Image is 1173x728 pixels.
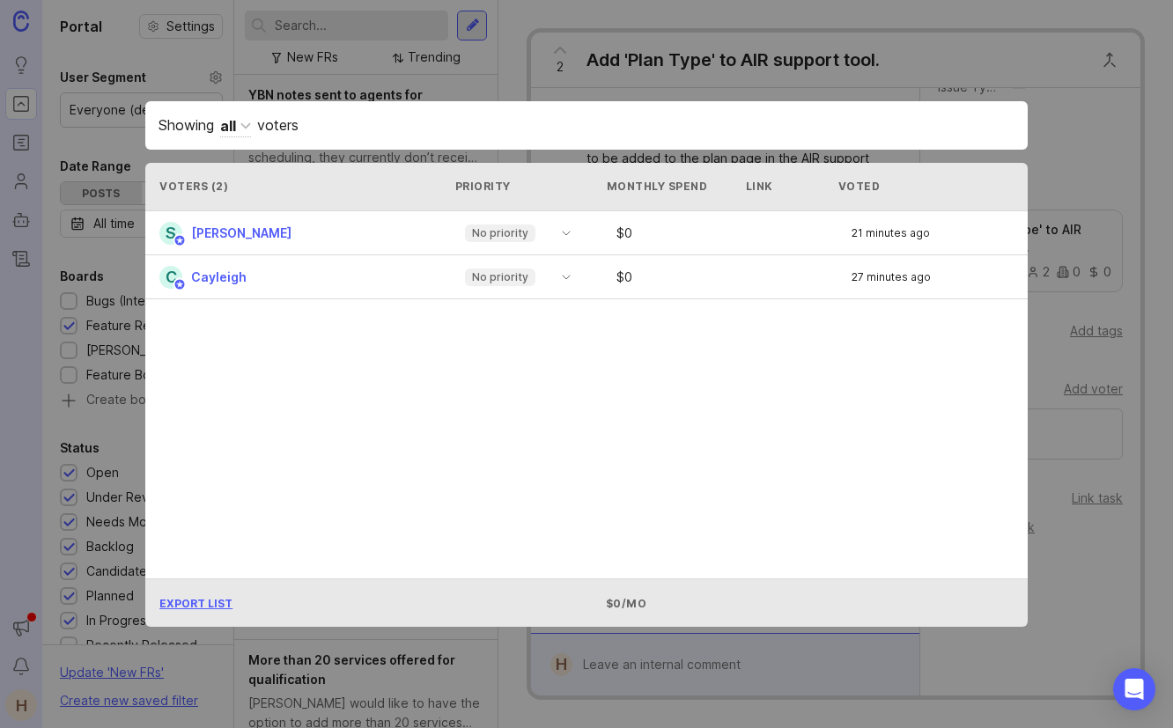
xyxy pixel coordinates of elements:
[552,270,580,284] svg: toggle icon
[159,597,232,610] span: Export List
[173,277,187,290] img: member badge
[455,179,572,194] div: Priority
[852,272,931,283] span: 27 minutes ago
[454,219,581,247] div: toggle menu
[159,266,261,289] a: CCayleigh
[746,179,773,194] div: Link
[607,179,739,194] div: Monthly Spend
[159,222,182,245] div: S
[173,233,187,246] img: member badge
[609,227,756,239] div: $ 0
[159,114,1014,136] div: Showing voters
[472,226,528,240] p: No priority
[852,228,930,239] span: 21 minutes ago
[838,179,1014,194] div: Voted
[609,271,756,283] div: $ 0
[472,270,528,284] p: No priority
[159,266,182,289] div: C
[454,263,581,291] div: toggle menu
[1113,668,1155,710] div: Open Intercom Messenger
[191,269,247,284] span: Cayleigh
[159,179,437,194] div: Voters ( 2 )
[607,596,739,611] div: $0/mo
[191,225,291,240] span: [PERSON_NAME]
[220,115,236,136] div: all
[552,226,580,240] svg: toggle icon
[159,222,306,245] a: S[PERSON_NAME]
